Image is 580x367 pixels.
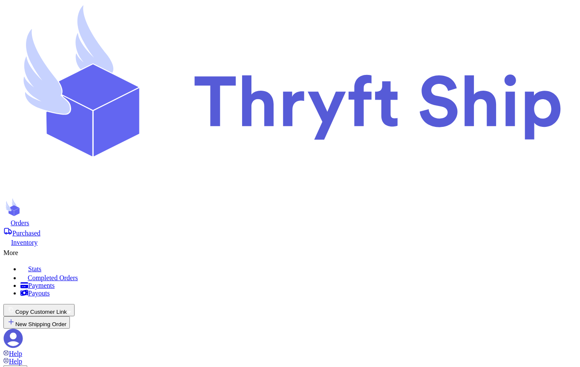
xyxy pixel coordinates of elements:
a: Completed Orders [20,273,577,282]
a: Inventory [3,237,577,247]
a: Payouts [20,290,577,297]
span: Help [9,358,22,365]
span: Payouts [28,290,50,297]
span: Help [9,350,22,357]
button: New Shipping Order [3,316,70,329]
span: Stats [28,265,41,272]
a: Orders [3,218,577,227]
a: Payments [20,282,577,290]
a: Purchased [3,227,577,237]
a: Help [3,350,22,357]
div: More [3,247,577,257]
a: Stats [20,264,577,273]
span: Purchased [12,229,40,237]
span: Orders [11,219,29,227]
button: Copy Customer Link [3,304,75,316]
span: Completed Orders [28,274,78,281]
span: Payments [28,282,55,289]
span: Inventory [11,239,38,246]
a: Help [3,358,22,365]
